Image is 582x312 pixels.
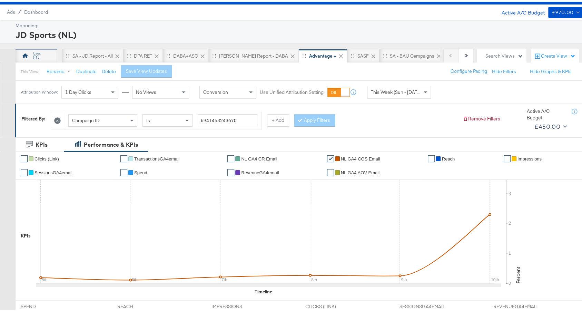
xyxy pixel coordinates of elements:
[351,52,354,56] div: Drag to reorder tab
[442,155,455,160] span: Reach
[134,168,147,174] span: Spend
[24,8,48,13] a: Dashboard
[72,116,100,122] span: Campaign ID
[515,265,521,282] text: Percent
[241,155,277,160] span: NL GA4 CR Email
[517,155,542,160] span: Impressions
[504,154,511,160] a: ✔
[527,106,565,119] div: Active A/C Budget
[327,167,334,174] a: ✔
[399,302,451,308] span: SESSIONSGA4EMAIL
[548,5,582,16] button: £970.00
[493,302,545,308] span: REVENUEGA4EMAIL
[134,51,152,58] div: DPA RET
[492,67,516,73] button: Hide Filters
[541,51,575,58] div: Create View
[76,67,97,73] button: Duplicate
[134,155,179,160] span: TransactionsGA4email
[146,116,150,122] span: Is
[102,67,116,73] button: Delete
[21,231,31,237] div: KPIs
[211,302,263,308] span: IMPRESSIONS
[534,120,560,130] div: £450.00
[463,114,500,120] button: Remove Filters
[203,87,228,94] span: Conversion
[120,154,127,160] a: ✔
[65,87,91,94] span: 1 Day Clicks
[371,87,423,94] span: This Week (Sun - [DATE])
[485,51,523,58] div: Search Views
[446,64,492,76] button: Configure Pacing
[21,302,72,308] span: SPEND
[309,51,336,58] div: Advantage +
[16,21,580,27] div: Managing:
[212,52,216,56] div: Drag to reorder tab
[494,5,545,16] div: Active A/C Budget
[227,154,234,160] a: ✔
[552,7,573,15] div: £970.00
[260,87,325,94] label: Use Unified Attribution Setting:
[21,167,28,174] a: ✔
[198,113,257,125] input: Enter a search term
[117,302,169,308] span: REACH
[341,168,379,174] span: NL GA4 AOV Email
[255,287,272,293] div: Timeline
[72,51,113,58] div: SA - JD Report - All
[16,27,580,39] div: JD Sports (NL)
[166,52,170,56] div: Drag to reorder tab
[34,168,72,174] span: SessionsGA4email
[15,8,24,13] span: /
[267,113,289,125] button: + Add
[227,167,234,174] a: ✔
[532,119,568,130] button: £450.00
[84,139,138,147] div: Performance & KPIs
[530,67,572,73] button: Hide Graphs & KPIs
[42,64,78,76] button: Rename
[383,52,387,56] div: Drag to reorder tab
[21,88,58,93] div: Attribution Window:
[34,155,59,160] span: Clicks (Link)
[305,302,357,308] span: CLICKS (LINK)
[127,52,131,56] div: Drag to reorder tab
[302,52,306,56] div: Drag to reorder tab
[327,154,334,160] a: ✔
[428,154,435,160] a: ✔
[173,51,198,58] div: DABA+ASC
[33,52,39,59] div: EC
[390,51,434,58] div: SA - BAU Campaigns
[21,154,28,160] a: ✔
[241,168,279,174] span: RevenueGA4email
[66,52,69,56] div: Drag to reorder tab
[136,87,156,94] span: No Views
[341,155,380,160] span: NL GA4 COS Email
[120,167,127,174] a: ✔
[7,8,15,13] span: Ads
[36,139,48,147] div: KPIs
[21,114,46,120] div: Filtered By:
[219,51,288,58] div: [PERSON_NAME] Report - DABA
[21,67,39,73] div: This View:
[357,51,369,58] div: SASF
